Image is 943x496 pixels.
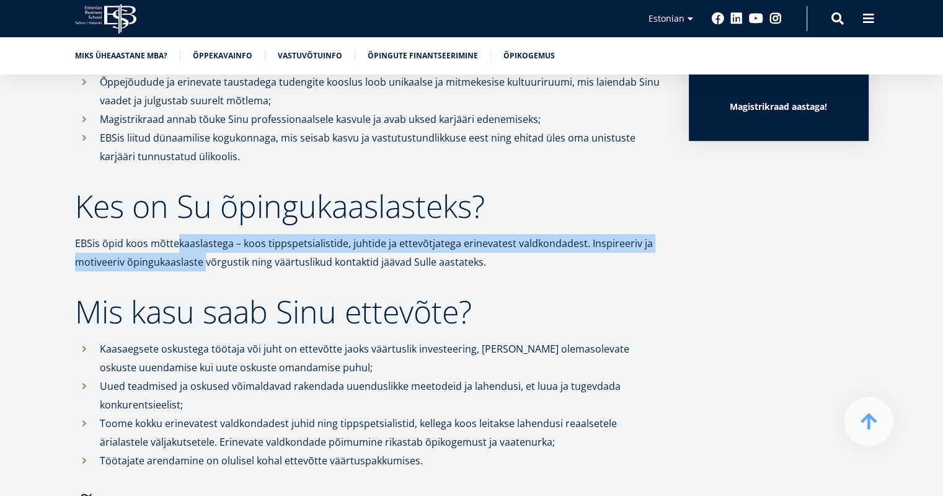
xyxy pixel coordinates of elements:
li: Uued teadmised ja oskused võimaldavad rakendada uuenduslikke meetodeid ja lahendusi, et luua ja t... [75,377,664,414]
input: Tehnoloogia ja innovatsiooni juhtimine (MBA) [3,155,11,163]
a: Miks üheaastane MBA? [75,50,167,62]
a: Õpingute finantseerimine [368,50,478,62]
h2: Kes on Su õpingukaaslasteks? [75,191,664,222]
a: Vastuvõtuinfo [278,50,342,62]
a: Instagram [769,12,782,25]
a: Linkedin [730,12,743,25]
span: Üheaastane eestikeelne MBA [14,122,121,133]
a: Facebook [712,12,724,25]
span: Perekonnanimi [294,1,351,12]
li: Töötajate arendamine on olulisel kohal ettevõtte väärtuspakkumises. [75,451,664,470]
p: Õppejõudude ja erinevate taustadega tudengite kooslus loob unikaalse ja mitmekesise kultuuriruumi... [100,73,664,110]
input: Üheaastane eestikeelne MBA [3,122,11,130]
li: Kaasaegsete oskustega töötaja või juht on ettevõtte jaoks väärtuslik investeering, [PERSON_NAME] ... [75,340,664,377]
p: EBSis õpid koos mõttekaaslastega – koos tippspetsialistide, juhtide ja ettevõtjatega erinevatest ... [75,234,664,271]
a: Youtube [749,12,763,25]
a: Õpikogemus [503,50,555,62]
strong: Magistrikraad aastaga! [730,101,827,112]
a: Õppekavainfo [193,50,252,62]
span: Kaheaastane MBA [14,138,81,149]
p: Magistrikraad annab tõuke Sinu professionaalsele kasvule ja avab uksed karjääri edenemiseks; [100,110,664,129]
span: Tehnoloogia ja innovatsiooni juhtimine (MBA) [14,154,182,165]
p: EBSis liitud dünaamilise kogukonnaga, mis seisab kasvu ja vastutustundlikkuse eest ning ehitad ül... [100,129,664,166]
input: Kaheaastane MBA [3,138,11,147]
li: Toome kokku erinevatest valdkondadest juhid ning tippspetsialistid, kellega koos leitakse lahendu... [75,414,664,451]
h2: Mis kasu saab Sinu ettevõte? [75,296,664,327]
